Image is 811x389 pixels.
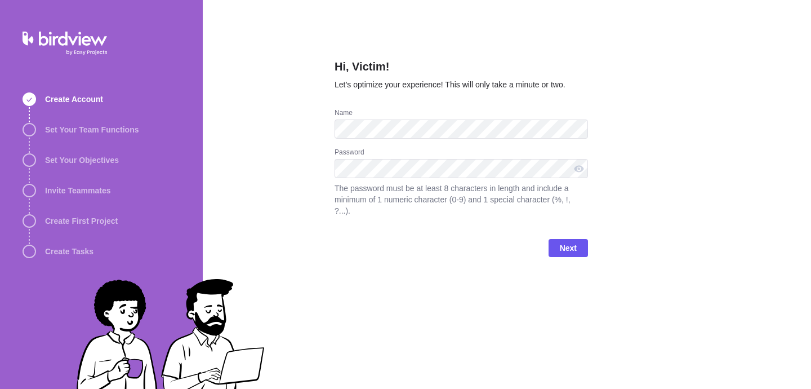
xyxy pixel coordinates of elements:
span: Create First Project [45,215,118,227]
span: Next [549,239,588,257]
h2: Hi, Victim! [335,59,588,79]
span: Create Tasks [45,246,93,257]
span: Next [560,241,577,255]
span: Let’s optimize your experience! This will only take a minute or two. [335,80,565,89]
span: Invite Teammates [45,185,110,196]
span: Create Account [45,94,103,105]
span: The password must be at least 8 characters in length and include a minimum of 1 numeric character... [335,183,588,216]
span: Set Your Team Functions [45,124,139,135]
div: Name [335,108,588,120]
div: Password [335,148,588,159]
span: Set Your Objectives [45,154,119,166]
